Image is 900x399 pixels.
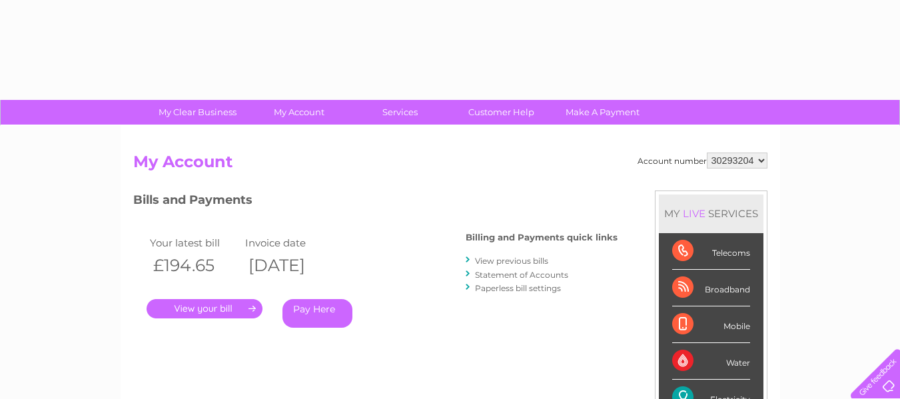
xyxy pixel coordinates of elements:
a: My Clear Business [143,100,252,125]
div: MY SERVICES [659,195,763,232]
h3: Bills and Payments [133,191,618,214]
h4: Billing and Payments quick links [466,232,618,242]
div: Water [672,343,750,380]
div: Mobile [672,306,750,343]
a: Pay Here [282,299,352,328]
th: [DATE] [242,252,338,279]
a: Paperless bill settings [475,283,561,293]
div: Telecoms [672,233,750,270]
div: LIVE [680,207,708,220]
a: Statement of Accounts [475,270,568,280]
a: Customer Help [446,100,556,125]
td: Your latest bill [147,234,242,252]
th: £194.65 [147,252,242,279]
a: My Account [244,100,354,125]
div: Broadband [672,270,750,306]
a: Services [345,100,455,125]
div: Account number [638,153,767,169]
a: Make A Payment [548,100,658,125]
h2: My Account [133,153,767,178]
td: Invoice date [242,234,338,252]
a: View previous bills [475,256,548,266]
a: . [147,299,262,318]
